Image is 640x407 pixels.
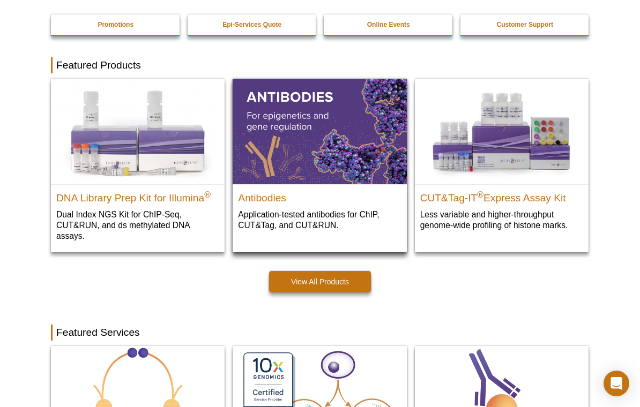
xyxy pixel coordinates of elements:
[51,14,181,35] a: Promotions
[51,79,225,252] a: DNA Library Prep Kit for Illumina DNA Library Prep Kit for Illumina® Dual Index NGS Kit for ChIP-...
[415,79,589,241] a: CUT&Tag-IT® Express Assay Kit CUT&Tag-IT®Express Assay Kit Less variable and higher-throughput ge...
[238,187,401,204] h2: Antibodies
[269,271,371,292] a: View All Products
[324,14,453,35] a: Online Events
[460,14,590,35] a: Customer Support
[238,209,401,231] p: Application-tested antibodies for ChIP, CUT&Tag, and CUT&RUN.
[98,21,133,28] strong: Promotions
[188,14,317,35] a: Epi-Services Quote
[497,21,553,28] strong: Customer Support
[222,21,281,28] strong: Epi-Services Quote
[204,190,211,199] sup: ®
[233,79,406,241] a: All Antibodies Antibodies Application-tested antibodies for ChIP, CUT&Tag, and CUT&RUN.
[415,79,589,184] img: CUT&Tag-IT® Express Assay Kit
[56,187,219,204] h2: DNA Library Prep Kit for Illumina
[420,187,583,204] h2: CUT&Tag-IT Express Assay Kit
[51,79,225,184] img: DNA Library Prep Kit for Illumina
[420,209,583,231] p: Less variable and higher-throughput genome-wide profiling of histone marks​.
[367,21,410,28] strong: Online Events
[233,79,406,184] img: All Antibodies
[51,57,589,73] h2: Featured Products
[477,190,483,199] sup: ®
[51,325,589,341] h2: Featured Services
[56,209,219,242] p: Dual Index NGS Kit for ChIP-Seq, CUT&RUN, and ds methylated DNA assays.
[604,371,629,396] div: Open Intercom Messenger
